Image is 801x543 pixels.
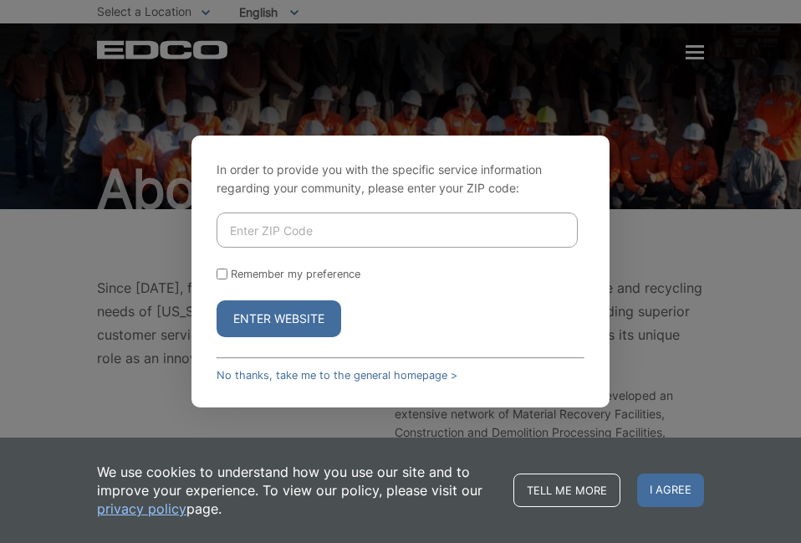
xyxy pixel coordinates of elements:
[217,213,578,248] input: Enter ZIP Code
[231,268,360,280] label: Remember my preference
[217,369,457,382] a: No thanks, take me to the general homepage >
[217,300,341,337] button: Enter Website
[513,474,620,507] a: Tell me more
[637,474,704,507] span: I agree
[97,463,497,518] p: We use cookies to understand how you use our site and to improve your experience. To view our pol...
[97,499,186,518] a: privacy policy
[217,161,584,197] p: In order to provide you with the specific service information regarding your community, please en...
